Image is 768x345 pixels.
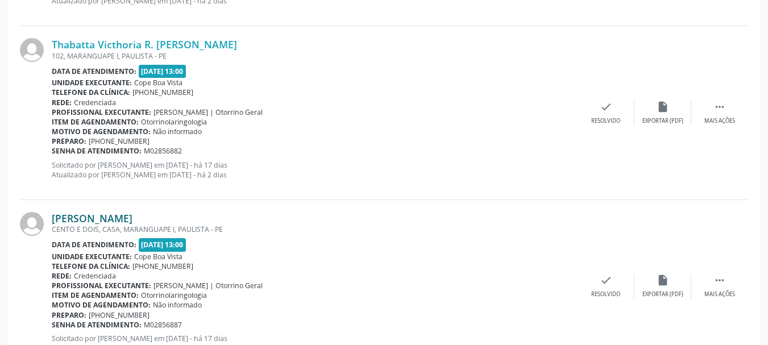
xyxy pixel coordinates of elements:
[52,66,136,76] b: Data de atendimento:
[52,88,130,97] b: Telefone da clínica:
[153,107,263,117] span: [PERSON_NAME] | Otorrino Geral
[52,212,132,225] a: [PERSON_NAME]
[153,300,202,310] span: Não informado
[642,290,683,298] div: Exportar (PDF)
[600,274,612,286] i: check
[52,310,86,320] b: Preparo:
[132,88,193,97] span: [PHONE_NUMBER]
[52,252,132,261] b: Unidade executante:
[52,290,139,300] b: Item de agendamento:
[52,107,151,117] b: Profissional executante:
[657,101,669,113] i: insert_drive_file
[704,117,735,125] div: Mais ações
[52,38,237,51] a: Thabatta Victhoria R. [PERSON_NAME]
[144,146,182,156] span: M02856882
[89,310,150,320] span: [PHONE_NUMBER]
[52,136,86,146] b: Preparo:
[20,38,44,62] img: img
[153,281,263,290] span: [PERSON_NAME] | Otorrino Geral
[591,117,620,125] div: Resolvido
[591,290,620,298] div: Resolvido
[74,271,116,281] span: Credenciada
[52,51,578,61] div: 102, MARANGUAPE I, PAULISTA - PE
[52,160,578,180] p: Solicitado por [PERSON_NAME] em [DATE] - há 17 dias Atualizado por [PERSON_NAME] em [DATE] - há 2...
[52,240,136,250] b: Data de atendimento:
[20,212,44,236] img: img
[52,225,578,234] div: CENTO E DOIS, CASA, MARANGUAPE I, PAULISTA - PE
[139,65,186,78] span: [DATE] 13:00
[52,281,151,290] b: Profissional executante:
[141,290,207,300] span: Otorrinolaringologia
[52,78,132,88] b: Unidade executante:
[89,136,150,146] span: [PHONE_NUMBER]
[74,98,116,107] span: Credenciada
[713,101,726,113] i: 
[704,290,735,298] div: Mais ações
[144,320,182,330] span: M02856887
[52,117,139,127] b: Item de agendamento:
[657,274,669,286] i: insert_drive_file
[642,117,683,125] div: Exportar (PDF)
[134,252,182,261] span: Cope Boa Vista
[52,300,151,310] b: Motivo de agendamento:
[52,261,130,271] b: Telefone da clínica:
[713,274,726,286] i: 
[153,127,202,136] span: Não informado
[52,320,142,330] b: Senha de atendimento:
[52,98,72,107] b: Rede:
[132,261,193,271] span: [PHONE_NUMBER]
[134,78,182,88] span: Cope Boa Vista
[52,146,142,156] b: Senha de atendimento:
[139,238,186,251] span: [DATE] 13:00
[52,271,72,281] b: Rede:
[141,117,207,127] span: Otorrinolaringologia
[600,101,612,113] i: check
[52,127,151,136] b: Motivo de agendamento:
